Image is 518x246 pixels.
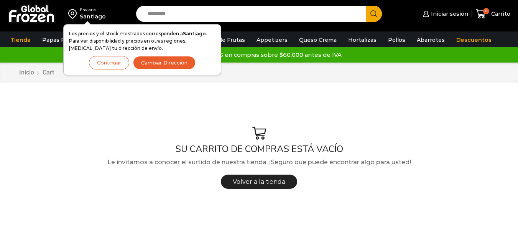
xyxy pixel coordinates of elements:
[7,33,35,47] a: Tienda
[429,10,468,18] span: Iniciar sesión
[68,7,80,20] img: address-field-icon.svg
[13,144,505,155] h1: SU CARRITO DE COMPRAS ESTÁ VACÍO
[183,31,206,36] strong: Santiago
[452,33,495,47] a: Descuentos
[80,13,106,20] div: Santiago
[483,8,489,14] span: 0
[366,6,382,22] button: Search button
[489,10,510,18] span: Carrito
[253,33,291,47] a: Appetizers
[413,33,449,47] a: Abarrotes
[221,175,297,189] a: Volver a la tienda
[19,68,35,77] a: Inicio
[233,178,285,185] span: Volver a la tienda
[421,6,468,21] a: Iniciar sesión
[38,33,81,47] a: Papas Fritas
[295,33,340,47] a: Queso Crema
[344,33,380,47] a: Hortalizas
[43,69,54,76] span: Cart
[89,56,129,69] button: Continuar
[133,56,196,69] button: Cambiar Dirección
[476,5,510,23] a: 0 Carrito
[197,33,249,47] a: Pulpa de Frutas
[13,157,505,167] p: Le invitamos a conocer el surtido de nuestra tienda. ¡Seguro que puede encontrar algo para usted!
[80,7,106,13] div: Enviar a
[69,30,215,52] p: Los precios y el stock mostrados corresponden a . Para ver disponibilidad y precios en otras regi...
[384,33,409,47] a: Pollos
